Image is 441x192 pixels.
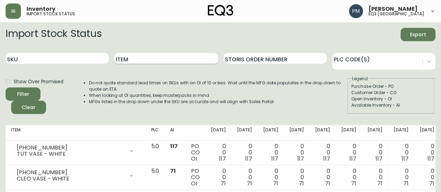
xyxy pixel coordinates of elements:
[271,155,278,163] span: 117
[375,155,382,163] span: 117
[17,151,124,157] div: TUT VASE - WHITE
[289,143,304,162] div: 0 0
[11,101,46,114] button: Clear
[237,143,252,162] div: 0 0
[283,125,310,140] th: [DATE]
[191,168,200,187] div: PO CO
[258,125,284,140] th: [DATE]
[368,12,424,16] h5: eq3 [GEOGRAPHIC_DATA]
[393,143,408,162] div: 0 0
[419,143,434,162] div: 0 0
[341,143,356,162] div: 0 0
[429,179,434,187] span: 71
[11,143,140,159] div: [PHONE_NUMBER]TUT VASE - WHITE
[336,125,362,140] th: [DATE]
[367,143,382,162] div: 0 0
[341,168,356,187] div: 0 0
[6,28,101,41] h2: Import Stock Status
[263,143,278,162] div: 0 0
[315,168,330,187] div: 0 0
[401,28,435,41] button: Export
[351,76,368,82] legend: Legend
[89,99,347,105] li: MFGs listed in the drop down under the SKU are accurate and will align with Sales Portal.
[237,168,252,187] div: 0 0
[273,179,278,187] span: 71
[191,179,197,187] span: OI
[145,125,165,140] th: PLC
[211,143,226,162] div: 0 0
[89,92,347,99] li: When looking at OI quantities, keep masterpacks in mind.
[6,125,145,140] th: Item
[315,143,330,162] div: 0 0
[362,125,388,140] th: [DATE]
[427,155,434,163] span: 117
[325,179,330,187] span: 71
[205,125,231,140] th: [DATE]
[17,176,124,182] div: CLEO VASE - WHITE
[414,125,440,140] th: [DATE]
[297,155,304,163] span: 117
[323,155,330,163] span: 117
[263,168,278,187] div: 0 0
[6,87,40,101] button: Filter
[367,168,382,187] div: 0 0
[349,4,363,18] img: 0a7c5790205149dfd4c0ba0a3a48f705
[89,80,347,92] li: Do not quote standard lead times on SKUs with an OI of 10 or less. Wait until the MFG date popula...
[165,125,185,140] th: AI
[351,83,431,90] div: Purchase Order - PO
[11,168,140,183] div: [PHONE_NUMBER]CLEO VASE - WHITE
[401,155,408,163] span: 117
[26,12,75,16] h5: import stock status
[145,165,165,190] td: 5.0
[406,30,430,39] span: Export
[403,179,408,187] span: 71
[191,155,197,163] span: OI
[351,96,431,102] div: Open Inventory - OI
[17,90,29,99] div: Filter
[17,145,124,151] div: [PHONE_NUMBER]
[393,168,408,187] div: 0 0
[170,167,176,175] span: 71
[310,125,336,140] th: [DATE]
[170,142,178,150] span: 117
[388,125,414,140] th: [DATE]
[17,103,40,112] span: Clear
[299,179,304,187] span: 71
[368,6,418,12] span: [PERSON_NAME]
[145,140,165,165] td: 5.0
[289,168,304,187] div: 0 0
[351,179,356,187] span: 71
[221,179,226,187] span: 71
[419,168,434,187] div: 0 0
[219,155,226,163] span: 117
[245,155,252,163] span: 117
[351,90,431,96] div: Customer Order - CO
[26,6,55,12] span: Inventory
[14,78,63,85] span: Show Over Promised
[247,179,252,187] span: 71
[349,155,356,163] span: 117
[231,125,258,140] th: [DATE]
[211,168,226,187] div: 0 0
[377,179,382,187] span: 71
[208,5,234,16] img: logo
[191,143,200,162] div: PO CO
[351,102,431,108] div: Available Inventory - AI
[17,169,124,176] div: [PHONE_NUMBER]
